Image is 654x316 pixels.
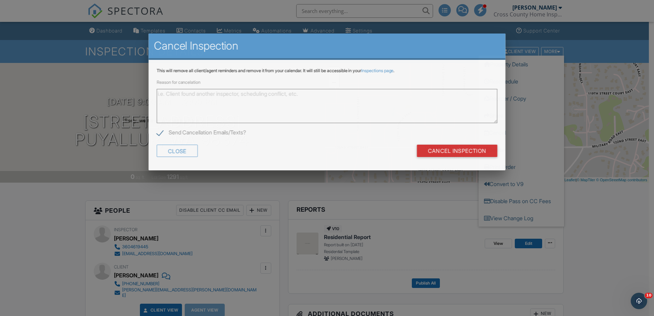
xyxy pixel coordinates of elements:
[645,293,653,298] span: 10
[361,68,393,73] a: Inspections page
[631,293,647,309] iframe: Intercom live chat
[157,145,198,157] div: Close
[154,39,500,53] h2: Cancel Inspection
[417,145,497,157] input: Cancel Inspection
[157,80,200,85] label: Reason for cancelation
[157,68,497,74] p: This will remove all client/agent reminders and remove it from your calendar. It will still be ac...
[157,129,246,138] label: Send Cancellation Emails/Texts?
